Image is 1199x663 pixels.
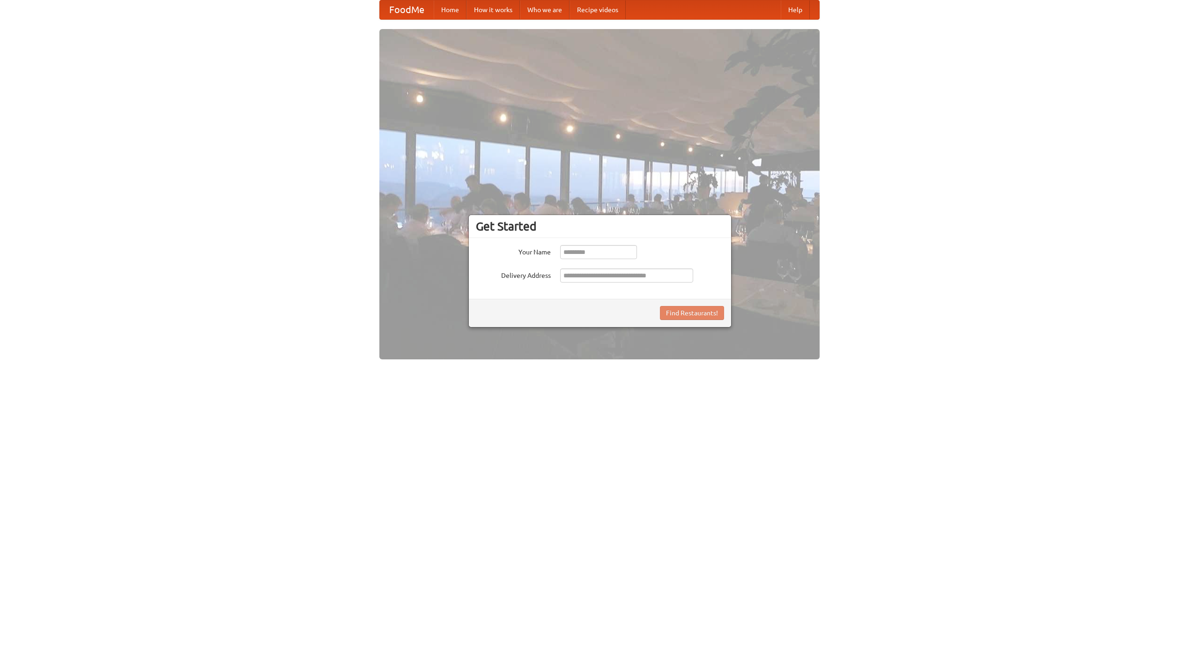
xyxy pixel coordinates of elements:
button: Find Restaurants! [660,306,724,320]
label: Your Name [476,245,551,257]
a: How it works [466,0,520,19]
a: Help [781,0,810,19]
h3: Get Started [476,219,724,233]
a: FoodMe [380,0,434,19]
a: Recipe videos [570,0,626,19]
a: Who we are [520,0,570,19]
label: Delivery Address [476,268,551,280]
a: Home [434,0,466,19]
